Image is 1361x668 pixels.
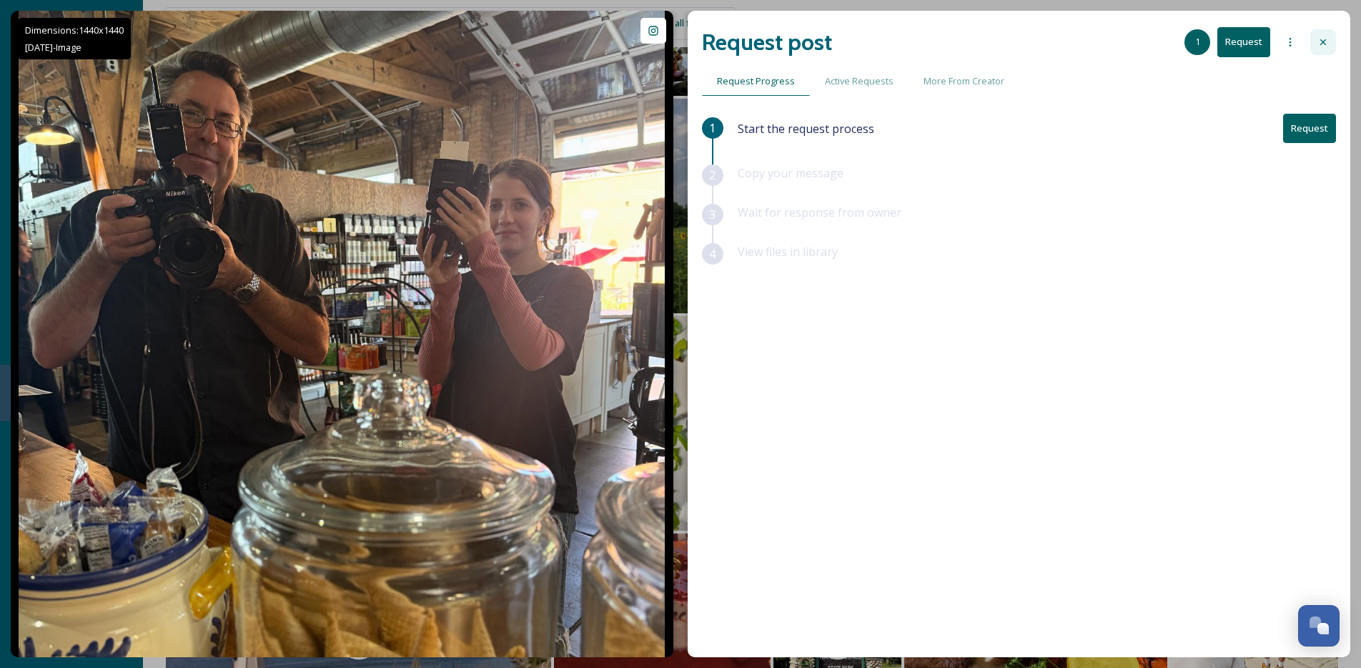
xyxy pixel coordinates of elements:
[825,74,894,88] span: Active Requests
[717,74,795,88] span: Request Progress
[25,24,124,36] span: Dimensions: 1440 x 1440
[738,205,901,220] span: Wait for response from owner
[19,11,665,657] img: Thanks heraldpalladium for the interview and photos! Can’t wait to see it in the paper! #stjoseph...
[709,119,716,137] span: 1
[702,25,832,59] h2: Request post
[709,167,716,184] span: 2
[1298,605,1340,647] button: Open Chat
[1283,114,1336,143] button: Request
[924,74,1004,88] span: More From Creator
[709,206,716,223] span: 3
[709,245,716,262] span: 4
[738,120,874,137] span: Start the request process
[738,244,838,260] span: View files in library
[25,41,81,54] span: [DATE] - Image
[738,165,843,181] span: Copy your message
[1195,35,1200,49] span: 1
[1217,27,1270,57] button: Request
